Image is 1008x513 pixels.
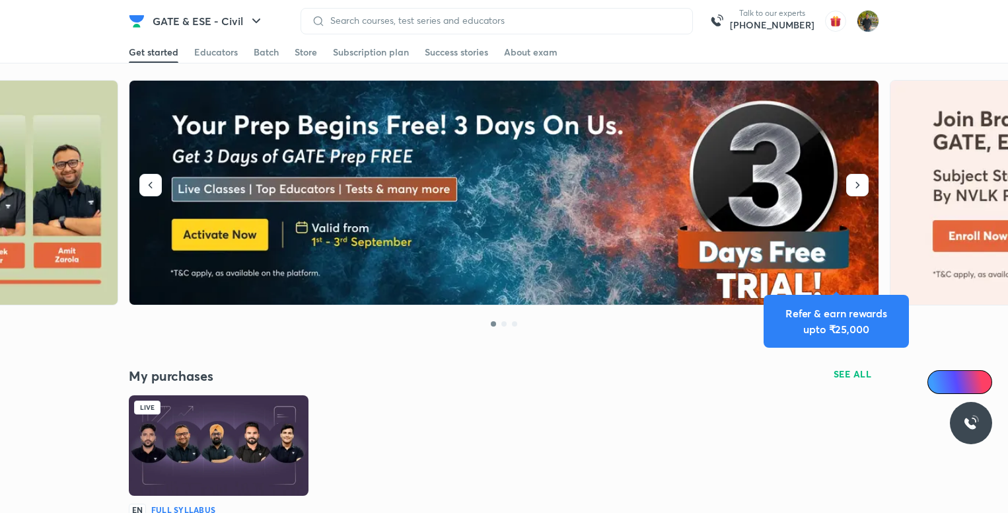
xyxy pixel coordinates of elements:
img: shubham rawat [857,10,879,32]
a: Success stories [425,42,488,63]
span: Ai Doubts [949,377,984,387]
a: [PHONE_NUMBER] [730,19,814,32]
h4: My purchases [129,368,504,385]
div: Live [134,401,161,414]
div: Educators [194,46,238,59]
img: ttu [963,415,979,431]
div: Subscription plan [333,46,409,59]
img: Icon [935,377,946,387]
a: Subscription plan [333,42,409,63]
div: Success stories [425,46,488,59]
a: About exam [504,42,558,63]
div: Refer & earn rewards upto ₹25,000 [774,305,898,337]
img: avatar [825,11,846,32]
img: Company Logo [129,13,145,29]
div: Batch [254,46,279,59]
input: Search courses, test series and educators [325,15,682,26]
button: GATE & ESE - Civil [145,8,272,34]
a: Batch [254,42,279,63]
a: Educators [194,42,238,63]
span: SEE ALL [834,370,872,379]
a: Store [295,42,317,63]
div: Get started [129,46,178,59]
a: Ai Doubts [927,370,992,394]
div: About exam [504,46,558,59]
button: SEE ALL [826,364,880,385]
img: Batch Thumbnail [129,395,308,496]
a: Get started [129,42,178,63]
p: Talk to our experts [730,8,814,19]
img: call-us [703,8,730,34]
div: Store [295,46,317,59]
